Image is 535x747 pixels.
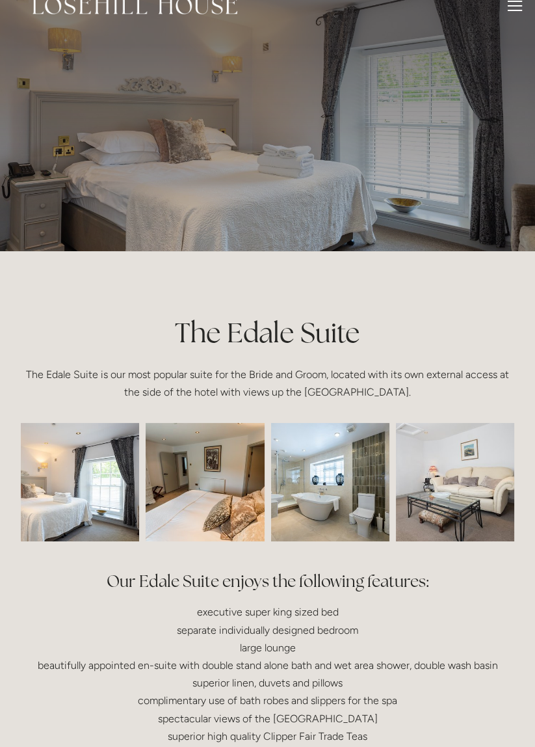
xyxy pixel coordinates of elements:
h2: Our Edale Suite enjoys the following features: [21,570,514,593]
img: 20210514-14470342-LHH-hotel-photos-HDR.jpg [116,423,294,541]
p: The Edale Suite is our most popular suite for the Bride and Groom, located with its own external ... [21,366,514,401]
img: losehill-35.jpg [241,423,419,541]
h1: The Edale Suite [21,314,514,352]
